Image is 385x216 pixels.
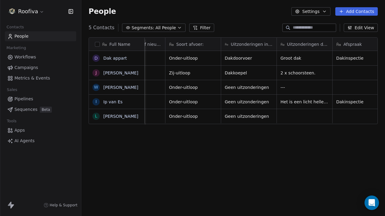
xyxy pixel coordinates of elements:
a: [PERSON_NAME] [103,70,138,75]
span: Dakdoorvoer [225,55,273,61]
span: Dakinspectie [336,99,384,105]
span: Sequences [14,106,37,113]
a: Pipelines [5,94,76,104]
a: [PERSON_NAME] [103,85,138,90]
button: Edit View [344,23,378,32]
a: Campaigns [5,63,76,73]
span: Uitzonderingen in het dak: [231,41,273,47]
a: People [5,31,76,41]
span: Dakkoepel [225,70,273,76]
span: Afspraak [343,41,362,47]
span: Full Name [109,41,130,47]
span: Onder-uitloop [169,55,217,61]
span: Pipelines [14,96,33,102]
a: Apps [5,125,76,135]
a: SequencesBeta [5,105,76,114]
span: Het is een licht hellend bitumen dak met schoorsteen [280,99,329,105]
span: Geen uitzonderingen [225,84,273,90]
span: Onder-uitloop [169,113,217,119]
button: Add Contacts [335,7,378,16]
span: Soort afvoer: [176,41,204,47]
div: I [95,99,97,105]
span: --- [280,84,329,90]
button: Settings [291,7,330,16]
span: Contacts [4,23,27,32]
span: Apps [14,127,25,133]
button: Roofiva [7,6,45,17]
span: People [89,7,116,16]
span: Zij-uitloop [169,70,217,76]
span: Groot dak [280,55,329,61]
span: Dakinspectie [336,55,384,61]
div: W [94,84,98,90]
span: Beta [40,107,52,113]
span: Roofiva [18,8,38,15]
span: Help & Support [50,203,77,208]
span: Campaigns [14,64,38,71]
div: L [95,113,97,119]
div: D [95,55,98,61]
span: Uitzonderingen details: [287,41,329,47]
button: Filter [189,23,214,32]
span: AI Agents [14,138,35,144]
div: J [95,70,97,76]
a: Help & Support [44,203,77,208]
a: [PERSON_NAME] [103,114,138,119]
div: Full Name [89,38,144,51]
a: Metrics & Events [5,73,76,83]
div: Uitzonderingen in het dak: [221,38,277,51]
div: Uitzonderingen details: [277,38,332,51]
div: Open Intercom Messenger [365,196,379,210]
span: 2 x schoorsteen. [280,70,329,76]
div: Soort afvoer: [165,38,221,51]
img: Roofiva%20logo%20flavicon.png [8,8,16,15]
span: Segments: [132,25,154,31]
span: Workflows [14,54,36,60]
span: Onder-uitloop [169,99,217,105]
span: Sales [4,85,20,94]
a: AI Agents [5,136,76,146]
span: Tools [4,117,19,126]
a: Ip van Es [103,99,123,104]
span: Geen uitzonderingen [225,113,273,119]
span: People [14,33,29,39]
a: Workflows [5,52,76,62]
span: Marketing [4,43,29,52]
div: grid [89,51,145,213]
span: Metrics & Events [14,75,50,81]
span: Onder-uitloop [169,84,217,90]
span: All People [155,25,176,31]
a: Dak appart [103,56,127,61]
span: 5 Contacts [89,24,114,31]
span: Geen uitzonderingen [225,99,273,105]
